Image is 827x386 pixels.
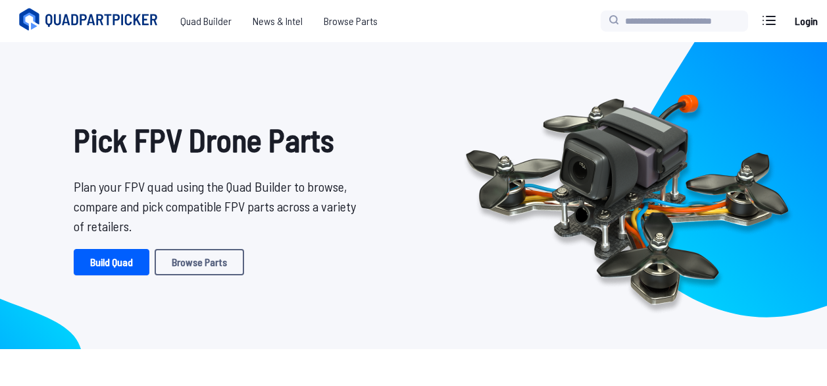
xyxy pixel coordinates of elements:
a: News & Intel [242,8,313,34]
h1: Pick FPV Drone Parts [74,116,364,163]
a: Build Quad [74,249,149,275]
a: Browse Parts [155,249,244,275]
a: Login [790,8,822,34]
a: Quad Builder [170,8,242,34]
a: Browse Parts [313,8,388,34]
img: Quadcopter [438,64,816,327]
p: Plan your FPV quad using the Quad Builder to browse, compare and pick compatible FPV parts across... [74,177,364,236]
